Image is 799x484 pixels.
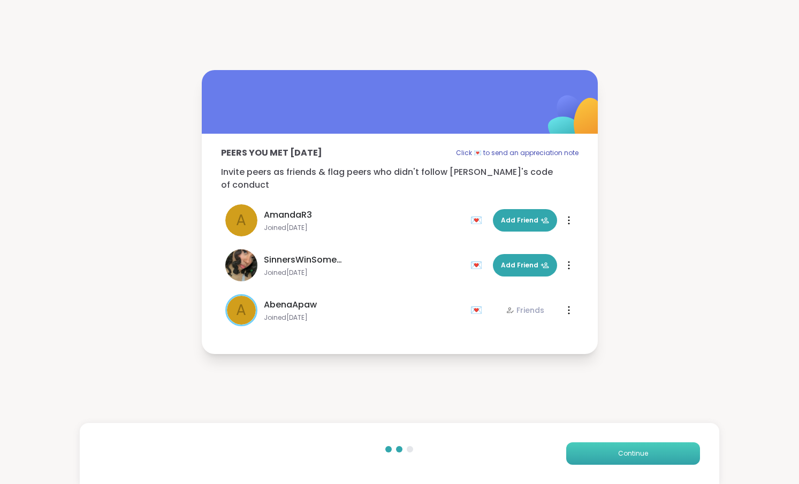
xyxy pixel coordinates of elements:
[264,253,344,266] span: SinnersWinSometimes
[225,249,257,281] img: SinnersWinSometimes
[236,209,246,232] span: A
[264,268,464,277] span: Joined [DATE]
[264,313,464,322] span: Joined [DATE]
[264,298,317,311] span: AbenaApaw
[470,302,486,319] div: 💌
[523,67,629,174] img: ShareWell Logomark
[456,147,579,159] p: Click 💌 to send an appreciation note
[501,260,549,270] span: Add Friend
[470,212,486,229] div: 💌
[501,216,549,225] span: Add Friend
[493,254,557,276] button: Add Friend
[221,166,579,191] p: Invite peers as friends & flag peers who didn't follow [PERSON_NAME]'s code of conduct
[264,209,312,221] span: AmandaR3
[236,299,246,321] span: A
[566,442,700,465] button: Continue
[618,449,648,458] span: Continue
[506,305,544,316] div: Friends
[221,147,322,159] p: Peers you met [DATE]
[493,209,557,232] button: Add Friend
[264,224,464,232] span: Joined [DATE]
[470,257,486,274] div: 💌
